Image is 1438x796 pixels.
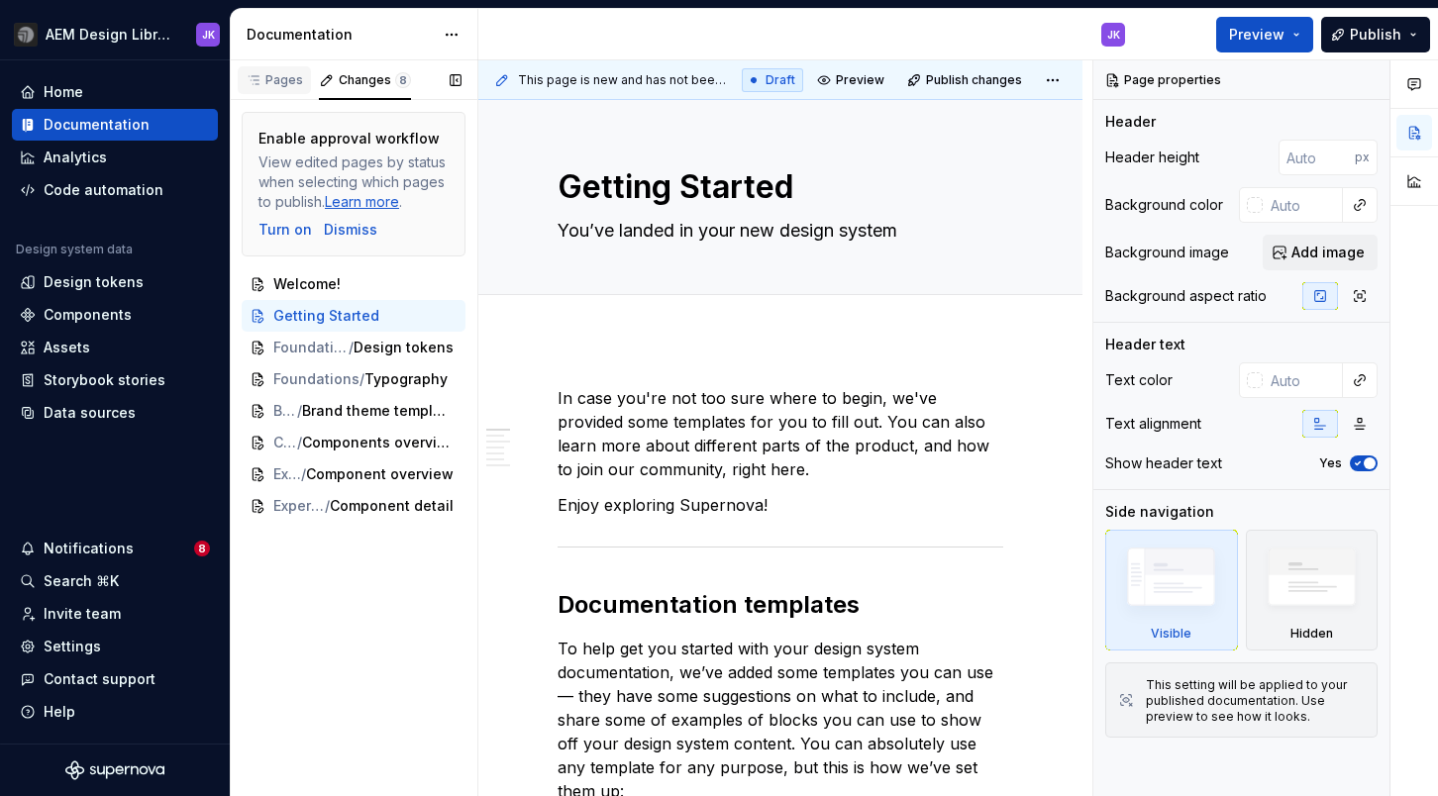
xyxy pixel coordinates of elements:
a: Core Components/Components overview [242,427,465,458]
span: Experience Fragments [273,464,301,484]
a: Assets [12,332,218,363]
button: AEM Design LibraryJK [4,13,226,55]
span: Publish [1350,25,1401,45]
button: Add image [1263,235,1378,270]
div: Search ⌘K [44,571,119,591]
a: Home [12,76,218,108]
span: Core Components [273,433,297,452]
div: View edited pages by status when selecting which pages to publish. . [258,152,449,212]
div: Notifications [44,539,134,558]
span: Publish changes [926,72,1022,88]
input: Auto [1263,362,1343,398]
span: / [297,433,302,452]
div: Show header text [1105,453,1222,473]
span: Getting Started [273,306,379,326]
div: This setting will be applied to your published documentation. Use preview to see how it looks. [1146,677,1365,725]
a: Documentation [12,109,218,141]
span: Component detail [330,496,454,516]
span: 8 [395,72,411,88]
div: Home [44,82,83,102]
div: Header [1105,112,1156,132]
p: px [1355,149,1370,165]
p: In case you're not too sure where to begin, we've provided some templates for you to fill out. Yo... [558,386,1003,481]
button: Dismiss [324,220,377,240]
div: Visible [1151,626,1191,642]
span: This page is new and has not been published yet. [518,72,726,88]
a: Components [12,299,218,331]
a: Getting Started [242,300,465,332]
button: Contact support [12,663,218,695]
div: Background image [1105,243,1229,262]
div: Analytics [44,148,107,167]
a: Settings [12,631,218,662]
label: Yes [1319,455,1342,471]
a: Data sources [12,397,218,429]
a: Welcome! [242,268,465,300]
a: Code automation [12,174,218,206]
span: Brand Themes [273,401,297,421]
div: Visible [1105,530,1238,650]
button: Notifications8 [12,533,218,564]
div: Background color [1105,195,1223,215]
button: Publish changes [901,66,1031,94]
span: 8 [194,541,210,556]
span: Components overview [302,433,454,452]
span: / [325,496,330,516]
div: Data sources [44,403,136,423]
h2: Documentation templates [558,589,1003,621]
span: Welcome! [273,274,341,294]
div: Settings [44,637,101,656]
span: Experience Fragments [273,496,325,516]
div: Side navigation [1105,502,1214,522]
span: / [359,369,364,389]
span: / [349,338,354,357]
input: Auto [1263,187,1343,223]
div: Hidden [1246,530,1379,650]
a: Learn more [325,193,399,210]
div: Documentation [44,115,150,135]
textarea: You’ve landed in your new design system documentation. [554,215,999,247]
button: Help [12,696,218,728]
div: Components [44,305,132,325]
div: Documentation [247,25,434,45]
span: Draft [766,72,795,88]
span: / [301,464,306,484]
a: Experience Fragments/Component overview [242,458,465,490]
span: / [297,401,302,421]
div: Text color [1105,370,1173,390]
div: Text alignment [1105,414,1201,434]
span: Foundations [273,338,349,357]
span: Add image [1291,243,1365,262]
textarea: Getting Started [554,163,999,211]
div: Contact support [44,669,155,689]
a: Foundations/Typography [242,363,465,395]
a: Design tokens [12,266,218,298]
button: Preview [1216,17,1313,52]
div: AEM Design Library [46,25,172,45]
div: Background aspect ratio [1105,286,1267,306]
a: Storybook stories [12,364,218,396]
svg: Supernova Logo [65,760,164,780]
button: Publish [1321,17,1430,52]
a: Foundations/Design tokens [242,332,465,363]
div: Invite team [44,604,121,624]
a: Brand Themes/Brand theme template [242,395,465,427]
button: Turn on [258,220,312,240]
span: Component overview [306,464,454,484]
span: Typography [364,369,448,389]
div: Header height [1105,148,1199,167]
div: Design tokens [44,272,144,292]
div: Hidden [1290,626,1333,642]
span: Design tokens [354,338,454,357]
span: Preview [1229,25,1284,45]
p: Enjoy exploring Supernova! [558,493,1003,517]
div: Help [44,702,75,722]
a: Invite team [12,598,218,630]
button: Search ⌘K [12,565,218,597]
span: Foundations [273,369,359,389]
button: Preview [811,66,893,94]
img: 3ce36157-9fde-47d2-9eb8-fa8ebb961d3d.png [14,23,38,47]
div: Design system data [16,242,133,257]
